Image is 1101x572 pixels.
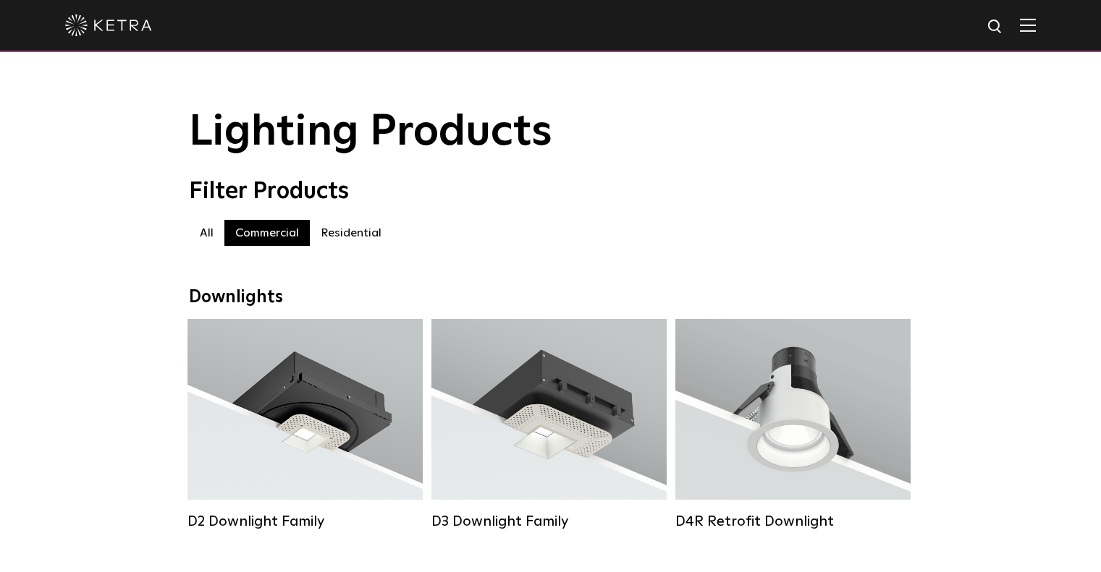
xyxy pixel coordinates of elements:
[310,220,392,246] label: Residential
[675,319,911,530] a: D4R Retrofit Downlight Lumen Output:800Colors:White / BlackBeam Angles:15° / 25° / 40° / 60°Watta...
[431,319,667,530] a: D3 Downlight Family Lumen Output:700 / 900 / 1100Colors:White / Black / Silver / Bronze / Paintab...
[189,220,224,246] label: All
[1020,18,1036,32] img: Hamburger%20Nav.svg
[675,513,911,530] div: D4R Retrofit Downlight
[189,178,913,205] div: Filter Products
[431,513,667,530] div: D3 Downlight Family
[189,111,552,154] span: Lighting Products
[224,220,310,246] label: Commercial
[187,319,423,530] a: D2 Downlight Family Lumen Output:1200Colors:White / Black / Gloss Black / Silver / Bronze / Silve...
[65,14,152,36] img: ketra-logo-2019-white
[189,287,913,308] div: Downlights
[987,18,1005,36] img: search icon
[187,513,423,530] div: D2 Downlight Family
